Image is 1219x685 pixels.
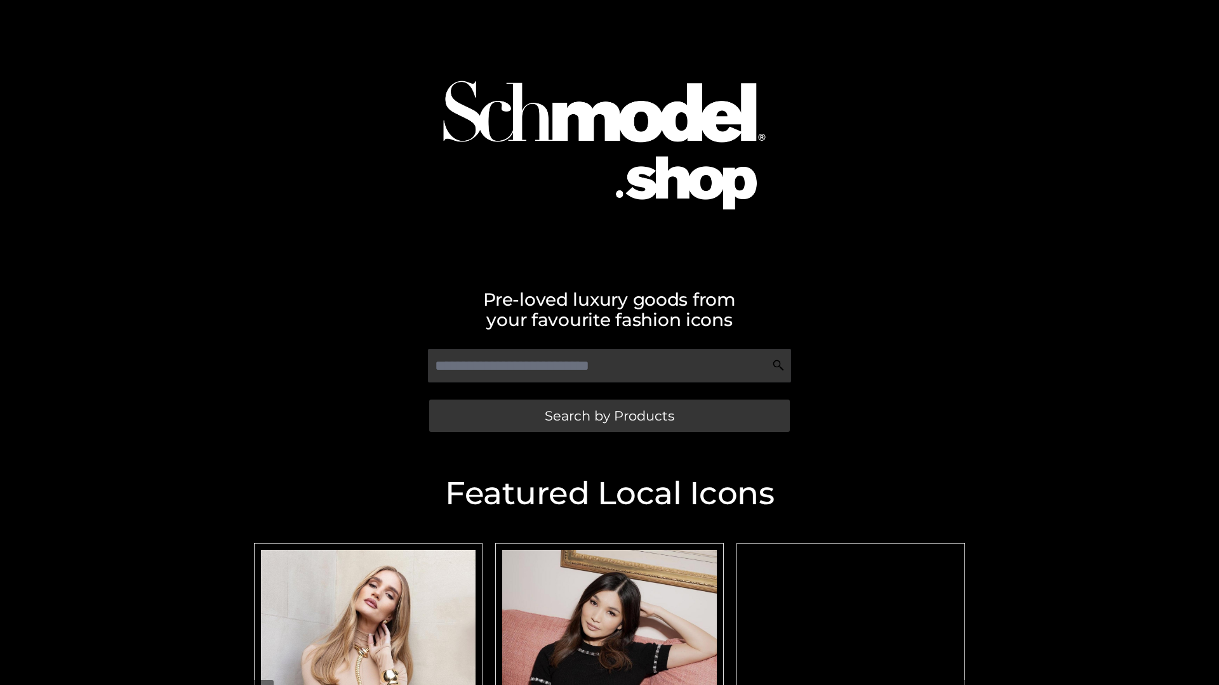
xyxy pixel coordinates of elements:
[772,359,785,372] img: Search Icon
[429,400,790,432] a: Search by Products
[248,289,971,330] h2: Pre-loved luxury goods from your favourite fashion icons
[248,478,971,509] h2: Featured Local Icons​
[545,409,674,422] span: Search by Products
